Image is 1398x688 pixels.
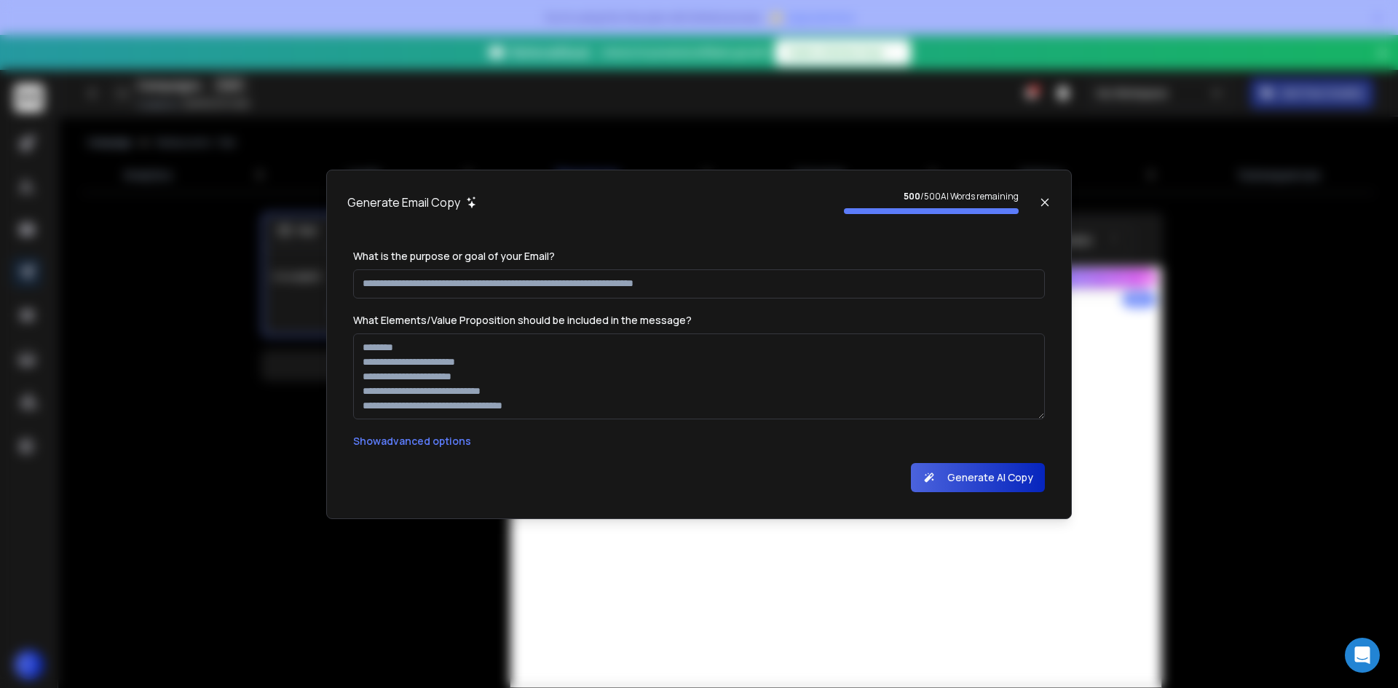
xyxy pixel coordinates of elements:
[353,249,555,263] label: What is the purpose or goal of your Email?
[353,434,1045,448] p: Show advanced options
[353,313,692,327] label: What Elements/Value Proposition should be included in the message?
[1345,638,1380,673] div: Open Intercom Messenger
[844,191,1019,202] p: / 500 AI Words remaining
[904,190,920,202] strong: 500
[347,194,460,211] h1: Generate Email Copy
[911,463,1045,492] button: Generate AI Copy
